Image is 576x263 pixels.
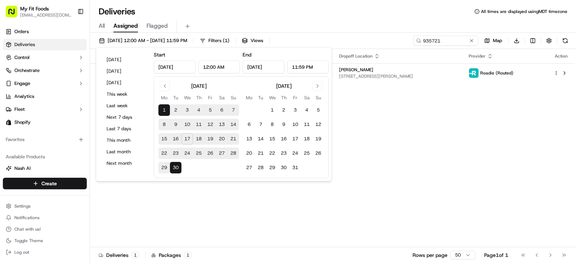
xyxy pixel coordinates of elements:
[14,215,40,221] span: Notifications
[289,104,301,116] button: 3
[255,162,266,173] button: 28
[266,119,278,130] button: 8
[158,133,170,145] button: 15
[243,133,255,145] button: 13
[204,119,216,130] button: 12
[14,106,25,113] span: Fleet
[131,252,139,258] div: 1
[216,119,228,130] button: 13
[14,54,30,61] span: Control
[3,151,87,163] div: Available Products
[312,104,324,116] button: 5
[228,104,239,116] button: 7
[243,51,251,58] label: End
[204,94,216,101] th: Friday
[3,104,87,115] button: Fleet
[158,162,170,173] button: 29
[103,66,147,76] button: [DATE]
[560,36,570,46] button: Refresh
[289,119,301,130] button: 10
[204,133,216,145] button: 19
[41,180,57,187] span: Create
[301,148,312,159] button: 25
[3,178,87,189] button: Create
[103,158,147,168] button: Next month
[103,101,147,111] button: Last week
[312,81,323,91] button: Go to next month
[158,119,170,130] button: 8
[32,76,99,82] div: We're available if you need us!
[96,36,190,46] button: [DATE] 12:00 AM - [DATE] 11:59 PM
[78,112,81,117] span: •
[554,53,569,59] div: Action
[481,9,567,14] span: All times are displayed using MDT timezone
[484,251,508,259] div: Page 1 of 1
[99,251,139,259] div: Deliveries
[151,251,192,259] div: Packages
[181,119,193,130] button: 10
[158,94,170,101] th: Monday
[198,60,240,73] input: Time
[255,133,266,145] button: 14
[191,82,207,90] div: [DATE]
[58,158,118,171] a: 💻API Documentation
[312,133,324,145] button: 19
[103,135,147,145] button: This month
[6,119,12,125] img: Shopify logo
[301,133,312,145] button: 18
[103,147,147,157] button: Last month
[170,133,181,145] button: 16
[3,65,87,76] button: Orchestrate
[103,124,147,134] button: Last 7 days
[68,161,116,168] span: API Documentation
[413,36,478,46] input: Type to search
[14,67,40,74] span: Orchestrate
[223,37,229,44] span: ( 1 )
[7,94,48,99] div: Past conversations
[72,178,87,184] span: Pylon
[3,91,87,102] a: Analytics
[82,112,97,117] span: [DATE]
[170,104,181,116] button: 2
[216,94,228,101] th: Saturday
[287,60,329,73] input: Time
[3,117,87,128] a: Shopify
[481,36,505,46] button: Map
[14,41,35,48] span: Deliveries
[301,104,312,116] button: 4
[14,131,20,137] img: 1736555255976-a54dd68f-1ca7-489b-9aae-adbdc363a1c4
[312,119,324,130] button: 12
[197,36,233,46] button: Filters(1)
[339,67,373,73] span: [PERSON_NAME]
[170,148,181,159] button: 23
[103,112,147,122] button: Next 7 days
[14,119,31,126] span: Shopify
[184,252,192,258] div: 1
[3,78,87,89] button: Engage
[14,226,41,232] span: Chat with us!
[160,81,170,91] button: Go to previous month
[122,71,131,80] button: Start new chat
[19,46,130,54] input: Got a question? Start typing here...
[103,55,147,65] button: [DATE]
[266,162,278,173] button: 29
[278,119,289,130] button: 9
[181,94,193,101] th: Wednesday
[204,148,216,159] button: 26
[469,53,486,59] span: Provider
[193,119,204,130] button: 11
[469,68,478,78] img: roadie-logo-v2.jpg
[216,148,228,159] button: 27
[243,94,255,101] th: Monday
[208,37,229,44] span: Filters
[228,119,239,130] button: 14
[266,104,278,116] button: 1
[3,52,87,63] button: Control
[22,131,77,137] span: Wisdom [PERSON_NAME]
[3,201,87,211] button: Settings
[255,119,266,130] button: 7
[216,133,228,145] button: 20
[22,112,77,117] span: Wisdom [PERSON_NAME]
[181,133,193,145] button: 17
[3,26,87,37] a: Orders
